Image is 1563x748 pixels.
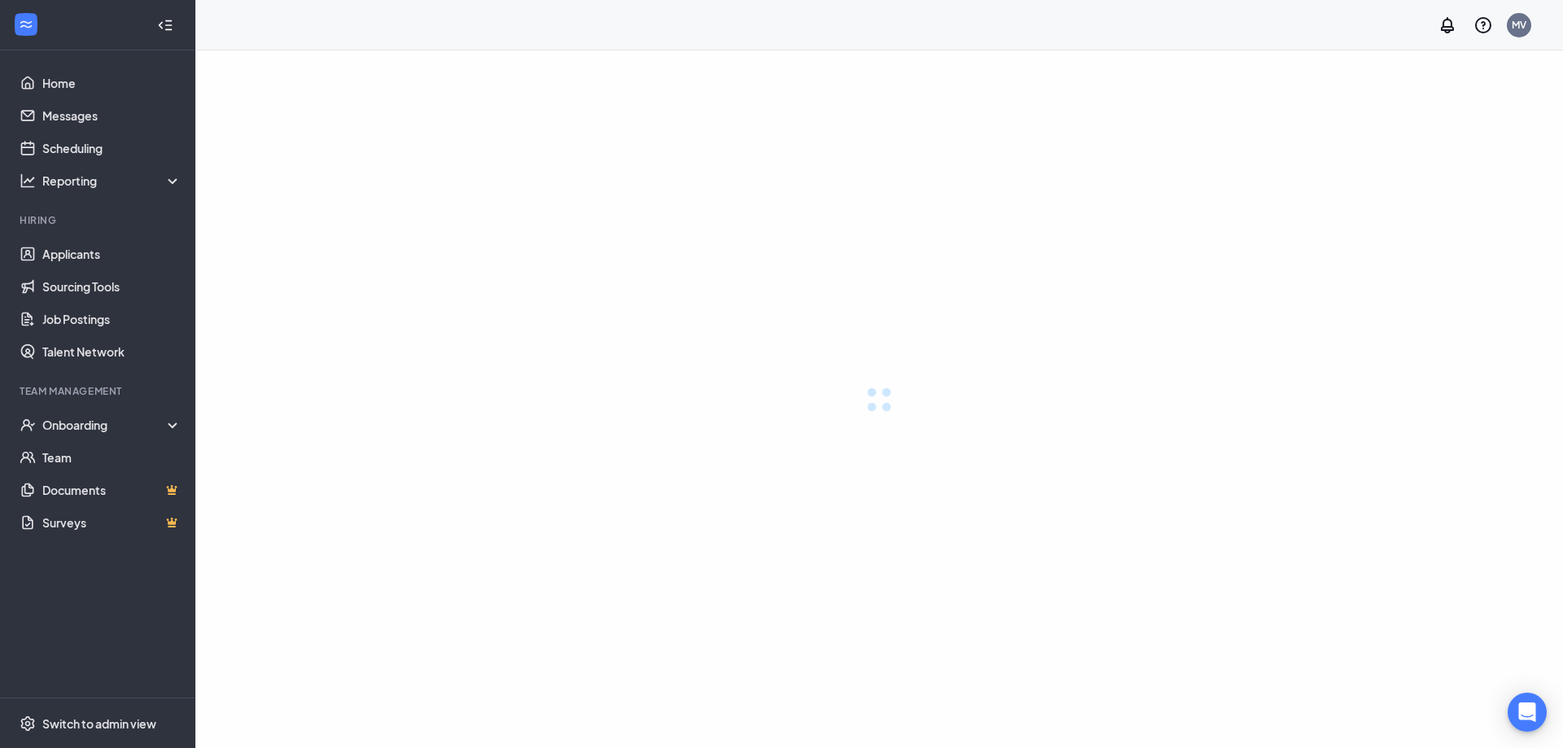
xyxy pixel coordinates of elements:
[20,384,178,398] div: Team Management
[42,99,182,132] a: Messages
[20,715,36,732] svg: Settings
[42,506,182,539] a: SurveysCrown
[20,417,36,433] svg: UserCheck
[1512,18,1526,32] div: MV
[1508,693,1547,732] div: Open Intercom Messenger
[1438,15,1457,35] svg: Notifications
[42,173,182,189] div: Reporting
[42,474,182,506] a: DocumentsCrown
[42,67,182,99] a: Home
[157,17,173,33] svg: Collapse
[42,335,182,368] a: Talent Network
[42,238,182,270] a: Applicants
[18,16,34,33] svg: WorkstreamLogo
[20,173,36,189] svg: Analysis
[1473,15,1493,35] svg: QuestionInfo
[42,441,182,474] a: Team
[42,715,156,732] div: Switch to admin view
[42,417,182,433] div: Onboarding
[42,270,182,303] a: Sourcing Tools
[42,303,182,335] a: Job Postings
[20,213,178,227] div: Hiring
[42,132,182,164] a: Scheduling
